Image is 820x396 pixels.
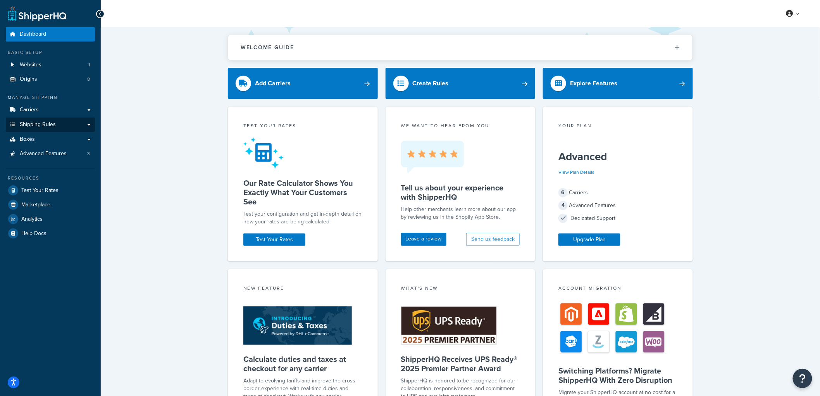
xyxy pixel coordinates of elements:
[21,230,47,237] span: Help Docs
[558,200,677,211] div: Advanced Features
[6,147,95,161] a: Advanced Features3
[558,150,677,163] h5: Advanced
[6,58,95,72] a: Websites1
[243,178,362,206] h5: Our Rate Calculator Shows You Exactly What Your Customers See
[20,76,37,83] span: Origins
[558,122,677,131] div: Your Plan
[241,45,294,50] h2: Welcome Guide
[6,183,95,197] a: Test Your Rates
[6,212,95,226] a: Analytics
[543,68,693,99] a: Explore Features
[6,58,95,72] li: Websites
[6,103,95,117] a: Carriers
[558,169,594,176] a: View Plan Details
[466,233,520,246] button: Send us feedback
[558,188,568,197] span: 6
[401,122,520,129] p: we want to hear from you
[6,27,95,42] a: Dashboard
[6,227,95,240] a: Help Docs
[20,150,67,157] span: Advanced Features
[20,121,56,128] span: Shipping Rules
[413,78,449,89] div: Create Rules
[6,132,95,147] a: Boxes
[401,206,520,221] p: Help other merchants learn more about our app by reviewing us in the Shopify App Store.
[401,285,520,294] div: What's New
[6,175,95,182] div: Resources
[793,369,812,388] button: Open Resource Center
[255,78,291,89] div: Add Carriers
[401,183,520,202] h5: Tell us about your experience with ShipperHQ
[6,72,95,86] li: Origins
[20,136,35,143] span: Boxes
[570,78,617,89] div: Explore Features
[401,354,520,373] h5: ShipperHQ Receives UPS Ready® 2025 Premier Partner Award
[21,216,43,223] span: Analytics
[243,233,305,246] a: Test Your Rates
[87,76,90,83] span: 8
[558,201,568,210] span: 4
[558,233,620,246] a: Upgrade Plan
[243,285,362,294] div: New Feature
[558,187,677,198] div: Carriers
[558,285,677,294] div: Account Migration
[21,187,59,194] span: Test Your Rates
[558,213,677,224] div: Dedicated Support
[228,35,693,60] button: Welcome Guide
[20,31,46,38] span: Dashboard
[6,147,95,161] li: Advanced Features
[386,68,536,99] a: Create Rules
[401,233,446,246] a: Leave a review
[88,62,90,68] span: 1
[21,202,50,208] span: Marketplace
[243,354,362,373] h5: Calculate duties and taxes at checkout for any carrier
[6,49,95,56] div: Basic Setup
[243,122,362,131] div: Test your rates
[558,366,677,385] h5: Switching Platforms? Migrate ShipperHQ With Zero Disruption
[20,107,39,113] span: Carriers
[20,62,41,68] span: Websites
[243,210,362,226] div: Test your configuration and get in-depth detail on how your rates are being calculated.
[228,68,378,99] a: Add Carriers
[6,94,95,101] div: Manage Shipping
[6,72,95,86] a: Origins8
[6,118,95,132] a: Shipping Rules
[6,198,95,212] a: Marketplace
[87,150,90,157] span: 3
